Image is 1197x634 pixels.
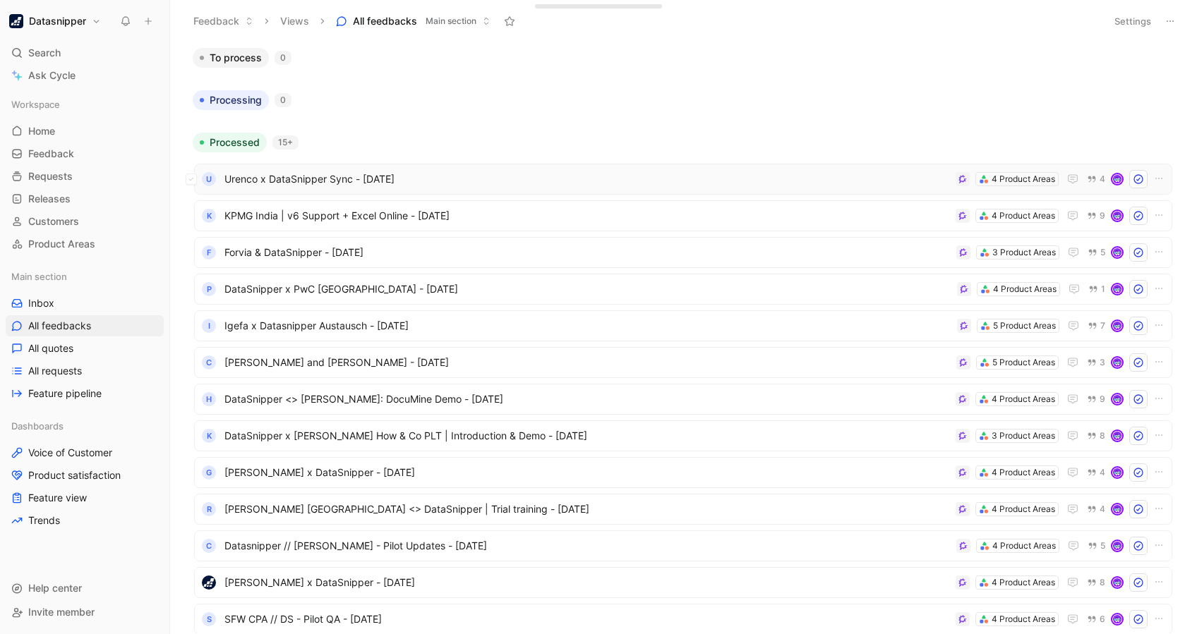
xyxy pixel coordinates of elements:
span: Product Areas [28,237,95,251]
a: Product satisfaction [6,465,164,486]
span: 4 [1100,505,1105,513]
span: All quotes [28,341,73,355]
a: KDataSnipper x [PERSON_NAME] How & Co PLT | Introduction & Demo - [DATE]3 Product Areas8avatar [194,420,1172,451]
span: [PERSON_NAME] x DataSnipper - [DATE] [224,464,950,481]
div: 4 Product Areas [992,172,1055,186]
button: 4 [1084,501,1108,517]
img: avatar [1112,614,1122,624]
button: 3 [1084,355,1108,370]
a: Feedback [6,143,164,164]
div: 15+ [272,135,299,150]
div: Dashboards [6,415,164,437]
img: avatar [1112,284,1122,294]
div: C [202,539,216,553]
img: avatar [1112,174,1122,184]
a: logo[PERSON_NAME] x DataSnipper - [DATE]4 Product Areas8avatar [194,567,1172,598]
a: PDataSnipper x PwC [GEOGRAPHIC_DATA] - [DATE]4 Product Areas1avatar [194,274,1172,305]
div: Search [6,42,164,63]
img: avatar [1112,248,1122,257]
a: iIgefa x Datasnipper Austausch - [DATE]5 Product Areas7avatar [194,310,1172,341]
a: Releases [6,188,164,209]
span: Invite member [28,606,95,618]
a: Inbox [6,293,164,314]
span: All feedbacks [28,319,91,333]
button: 1 [1085,281,1108,297]
div: Main section [6,266,164,287]
div: H [202,392,216,406]
button: All feedbacksMain section [330,11,497,32]
span: Feature pipeline [28,386,102,401]
span: DataSnipper x PwC [GEOGRAPHIC_DATA] - [DATE] [224,281,951,298]
div: Main sectionInboxAll feedbacksAll quotesAll requestsFeature pipeline [6,266,164,404]
img: avatar [1112,321,1122,331]
span: [PERSON_NAME] x DataSnipper - [DATE] [224,574,950,591]
span: 9 [1100,395,1105,403]
button: Processing [193,90,269,110]
div: 3 Product Areas [992,429,1055,443]
span: DataSnipper <> [PERSON_NAME]: DocuMine Demo - [DATE] [224,391,950,408]
span: [PERSON_NAME] and [PERSON_NAME] - [DATE] [224,354,951,371]
span: 8 [1100,578,1105,587]
a: R[PERSON_NAME] [GEOGRAPHIC_DATA] <> DataSnipper | Trial training - [DATE]4 Product Areas4avatar [194,494,1172,525]
button: 6 [1084,611,1108,627]
button: Views [274,11,315,32]
button: 9 [1084,208,1108,224]
span: 4 [1100,468,1105,477]
span: DataSnipper x [PERSON_NAME] How & Co PLT | Introduction & Demo - [DATE] [224,427,950,444]
div: Invite member [6,602,164,623]
img: avatar [1112,394,1122,404]
span: Dashboards [11,419,64,433]
a: Feature view [6,487,164,508]
div: F [202,245,216,260]
a: Product Areas [6,233,164,255]
div: 4 Product Areas [992,392,1055,406]
span: 7 [1100,322,1105,330]
span: 4 [1100,175,1105,183]
a: CDatasnipper // [PERSON_NAME] - Pilot Updates - [DATE]4 Product Areas5avatar [194,530,1172,561]
div: U [202,172,216,186]
span: Product satisfaction [28,468,121,482]
div: S [202,612,216,626]
div: 4 Product Areas [992,575,1055,590]
a: Requests [6,166,164,187]
span: Datasnipper // [PERSON_NAME] - Pilot Updates - [DATE] [224,537,951,554]
span: Releases [28,192,71,206]
img: avatar [1112,504,1122,514]
button: 4 [1084,171,1108,187]
span: Help center [28,582,82,594]
div: 4 Product Areas [992,209,1055,223]
span: Igefa x Datasnipper Austausch - [DATE] [224,317,951,334]
span: Urenco x DataSnipper Sync - [DATE] [224,171,950,188]
button: Settings [1108,11,1157,31]
img: avatar [1112,211,1122,221]
a: FForvia & DataSnipper - [DATE]3 Product Areas5avatar [194,237,1172,268]
span: Home [28,124,55,138]
div: Workspace [6,94,164,115]
div: 4 Product Areas [992,539,1056,553]
a: Trends [6,510,164,531]
button: 4 [1084,465,1108,480]
span: Requests [28,169,73,183]
a: C[PERSON_NAME] and [PERSON_NAME] - [DATE]5 Product Areas3avatar [194,347,1172,378]
img: logo [202,575,216,590]
span: Processing [210,93,262,107]
div: 3 Product Areas [992,245,1056,260]
div: DashboardsVoice of CustomerProduct satisfactionFeature viewTrends [6,415,164,531]
div: 4 Product Areas [992,612,1055,626]
span: Search [28,44,61,61]
div: 5 Product Areas [993,319,1056,333]
a: G[PERSON_NAME] x DataSnipper - [DATE]4 Product Areas4avatar [194,457,1172,488]
span: All requests [28,364,82,378]
button: 9 [1084,391,1108,407]
img: avatar [1112,468,1122,477]
span: 5 [1100,542,1105,550]
img: avatar [1112,431,1122,441]
img: Datasnipper [9,14,23,28]
span: Forvia & DataSnipper - [DATE] [224,244,951,261]
span: 3 [1100,358,1105,367]
div: Processing0 [187,90,1179,121]
a: UUrenco x DataSnipper Sync - [DATE]4 Product Areas4avatar [194,164,1172,195]
button: 8 [1084,575,1108,590]
div: 4 Product Areas [993,282,1057,296]
button: Feedback [187,11,260,32]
